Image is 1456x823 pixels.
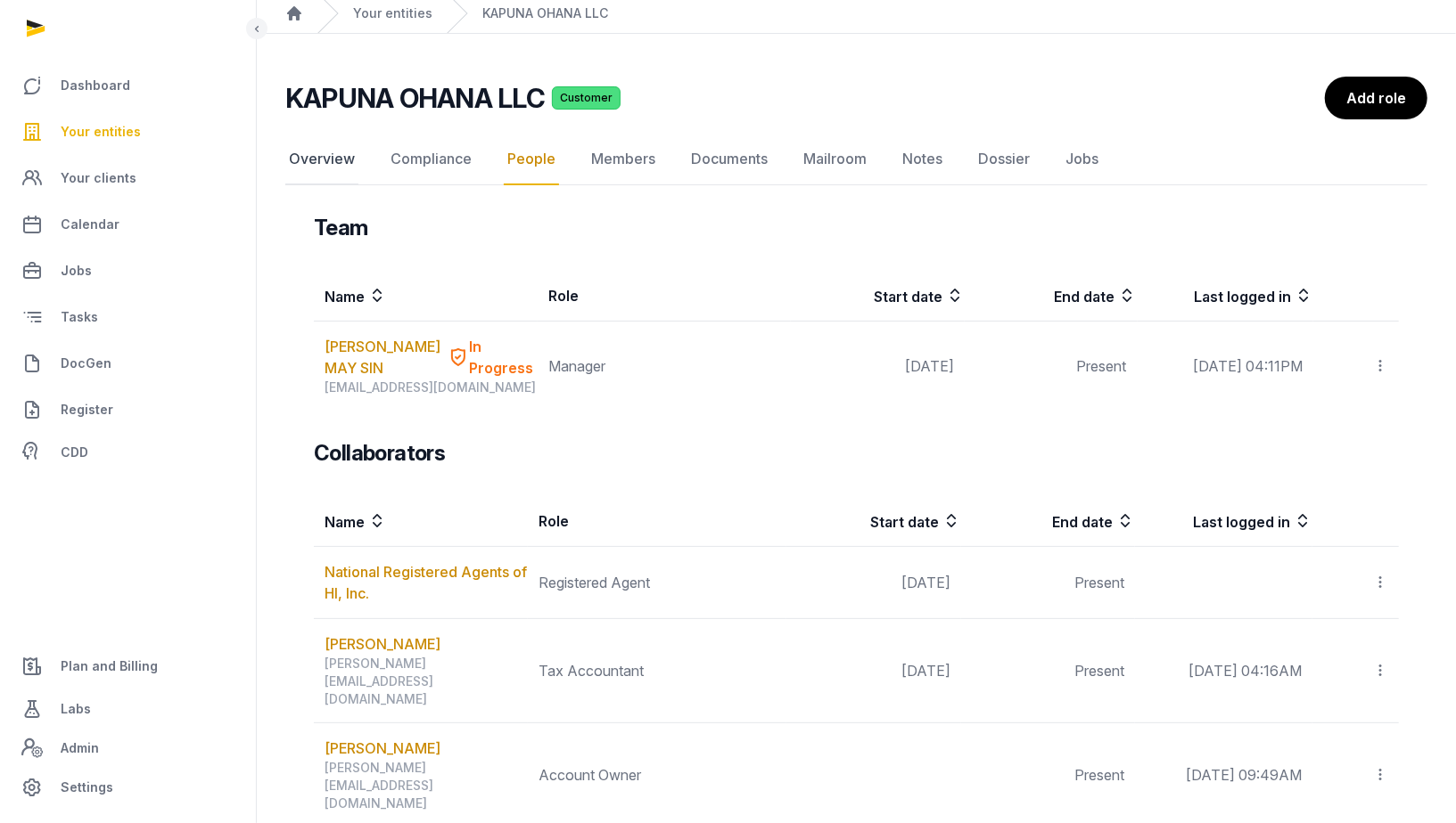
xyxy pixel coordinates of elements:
[14,645,242,688] a: Plan and Billing
[1135,496,1312,547] th: Last logged in
[61,260,92,281] span: Jobs
[61,737,99,759] span: Admin
[1193,357,1303,375] span: [DATE] 04:11PM
[61,353,111,374] span: DocGen
[325,633,440,655] a: [PERSON_NAME]
[786,547,961,619] td: [DATE]
[14,435,242,470] a: CDD
[285,134,358,185] a: Overview
[482,4,608,22] a: KAPUNA OHANA LLC
[538,322,791,411] td: Manager
[14,730,242,766] a: Admin
[791,271,965,322] th: Start date
[325,336,440,379] a: [PERSON_NAME] MAY SIN
[314,439,445,468] h3: Collaborators
[61,306,98,328] span: Tasks
[14,688,242,730] a: Labs
[687,134,771,185] a: Documents
[325,655,527,708] div: [PERSON_NAME][EMAIL_ADDRESS][DOMAIN_NAME]
[1074,662,1124,680] span: Present
[528,547,786,619] td: Registered Agent
[14,296,242,338] a: Tasks
[61,121,141,143] span: Your entities
[552,86,621,110] span: Customer
[14,766,242,809] a: Settings
[528,619,786,723] td: Tax Accountant
[314,214,368,242] h3: Team
[965,271,1138,322] th: End date
[791,322,965,411] td: [DATE]
[1138,271,1314,322] th: Last logged in
[285,82,545,114] h2: KAPUNA OHANA LLC
[14,110,242,153] a: Your entities
[61,656,158,677] span: Plan and Billing
[325,759,527,812] div: [PERSON_NAME][EMAIL_ADDRESS][DOMAIN_NAME]
[1062,134,1102,185] a: Jobs
[353,4,432,22] a: Your entities
[538,271,791,322] th: Role
[1074,574,1124,591] span: Present
[14,203,242,246] a: Calendar
[588,134,659,185] a: Members
[61,442,88,463] span: CDD
[786,619,961,723] td: [DATE]
[61,214,119,235] span: Calendar
[325,737,440,759] a: [PERSON_NAME]
[14,157,242,200] a: Your clients
[14,249,242,292] a: Jobs
[314,496,528,547] th: Name
[528,496,786,547] th: Role
[61,698,91,720] span: Labs
[325,563,527,602] a: National Registered Agents of HI, Inc.
[61,75,130,96] span: Dashboard
[1189,662,1302,680] span: [DATE] 04:16AM
[961,496,1136,547] th: End date
[325,379,537,396] div: [EMAIL_ADDRESS][DOMAIN_NAME]
[61,167,136,189] span: Your clients
[504,134,559,185] a: People
[14,388,242,431] a: Register
[786,496,961,547] th: Start date
[975,134,1033,185] a: Dossier
[1077,357,1127,375] span: Present
[1325,77,1427,119] a: Add role
[1186,766,1302,784] span: [DATE] 09:49AM
[469,336,537,379] span: In Progress
[387,134,475,185] a: Compliance
[800,134,870,185] a: Mailroom
[61,399,113,420] span: Register
[314,271,538,322] th: Name
[285,134,1427,185] nav: Tabs
[14,64,242,107] a: Dashboard
[61,777,113,798] span: Settings
[899,134,946,185] a: Notes
[1074,766,1124,784] span: Present
[14,342,242,385] a: DocGen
